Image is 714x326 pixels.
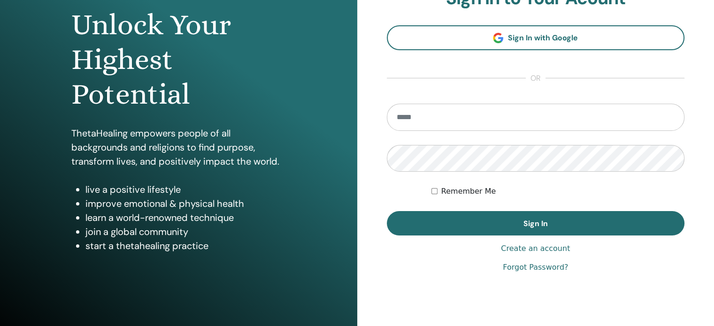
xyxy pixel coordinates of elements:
[501,243,570,254] a: Create an account
[71,126,286,168] p: ThetaHealing empowers people of all backgrounds and religions to find purpose, transform lives, a...
[85,239,286,253] li: start a thetahealing practice
[523,219,548,228] span: Sign In
[85,211,286,225] li: learn a world-renowned technique
[85,225,286,239] li: join a global community
[387,211,685,235] button: Sign In
[441,186,496,197] label: Remember Me
[85,197,286,211] li: improve emotional & physical health
[508,33,578,43] span: Sign In with Google
[71,8,286,112] h1: Unlock Your Highest Potential
[526,73,545,84] span: or
[85,182,286,197] li: live a positive lifestyle
[387,25,685,50] a: Sign In with Google
[431,186,684,197] div: Keep me authenticated indefinitely or until I manually logout
[503,262,568,273] a: Forgot Password?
